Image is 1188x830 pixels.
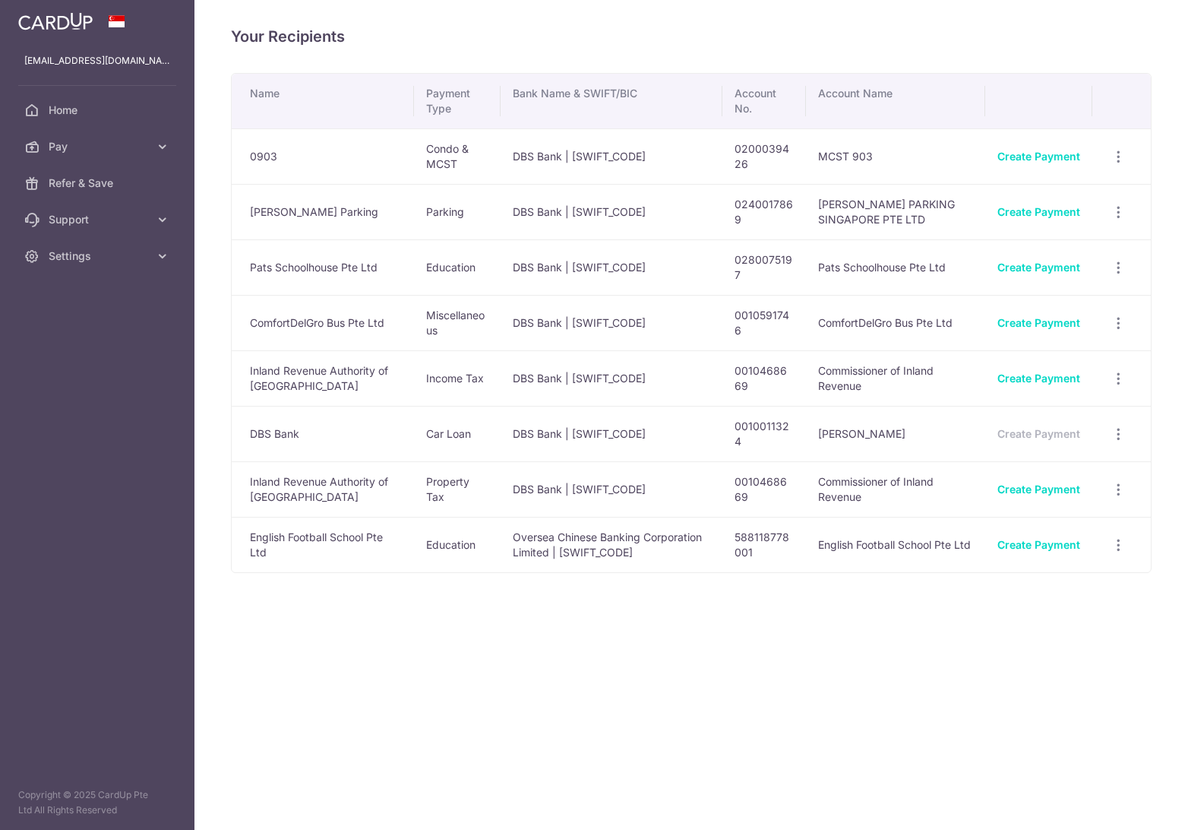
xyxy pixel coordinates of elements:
span: Refer & Save [49,176,149,191]
td: DBS Bank | [SWIFT_CODE] [501,461,722,517]
td: 0903 [232,128,414,184]
td: ComfortDelGro Bus Pte Ltd [232,295,414,350]
td: Inland Revenue Authority of [GEOGRAPHIC_DATA] [232,350,414,406]
a: Create Payment [997,316,1080,329]
td: 0010468669 [722,461,806,517]
td: 0240017869 [722,184,806,239]
td: ComfortDelGro Bus Pte Ltd [806,295,986,350]
td: Pats Schoolhouse Pte Ltd [806,239,986,295]
td: 588118778001 [722,517,806,572]
td: DBS Bank | [SWIFT_CODE] [501,295,722,350]
h4: Your Recipients [231,24,1152,49]
th: Account No. [722,74,806,128]
a: Create Payment [997,205,1080,218]
td: Car Loan [414,406,501,461]
a: Create Payment [997,538,1080,551]
th: Name [232,74,414,128]
td: [PERSON_NAME] Parking [232,184,414,239]
td: DBS Bank | [SWIFT_CODE] [501,239,722,295]
td: Property Tax [414,461,501,517]
td: 0010011324 [722,406,806,461]
td: Miscellaneous [414,295,501,350]
td: DBS Bank [232,406,414,461]
iframe: Opens a widget where you can find more information [1091,784,1173,822]
a: Create Payment [997,150,1080,163]
td: 0010591746 [722,295,806,350]
a: Create Payment [997,372,1080,385]
td: English Football School Pte Ltd [232,517,414,572]
td: Commissioner of Inland Revenue [806,350,986,406]
td: English Football School Pte Ltd [806,517,986,572]
td: MCST 903 [806,128,986,184]
span: Home [49,103,149,118]
td: DBS Bank | [SWIFT_CODE] [501,128,722,184]
th: Payment Type [414,74,501,128]
td: 0010468669 [722,350,806,406]
td: 0280075197 [722,239,806,295]
td: Education [414,239,501,295]
td: DBS Bank | [SWIFT_CODE] [501,184,722,239]
td: [PERSON_NAME] [806,406,986,461]
th: Account Name [806,74,986,128]
td: Condo & MCST [414,128,501,184]
td: Oversea Chinese Banking Corporation Limited | [SWIFT_CODE] [501,517,722,572]
td: Income Tax [414,350,501,406]
td: 0200039426 [722,128,806,184]
span: Settings [49,249,149,264]
a: Create Payment [997,261,1080,274]
span: Pay [49,139,149,154]
td: [PERSON_NAME] PARKING SINGAPORE PTE LTD [806,184,986,239]
span: Support [49,212,149,227]
td: Parking [414,184,501,239]
td: Inland Revenue Authority of [GEOGRAPHIC_DATA] [232,461,414,517]
td: DBS Bank | [SWIFT_CODE] [501,406,722,461]
td: Pats Schoolhouse Pte Ltd [232,239,414,295]
img: CardUp [18,12,93,30]
p: [EMAIL_ADDRESS][DOMAIN_NAME] [24,53,170,68]
a: Create Payment [997,483,1080,496]
td: Commissioner of Inland Revenue [806,461,986,517]
th: Bank Name & SWIFT/BIC [501,74,722,128]
td: DBS Bank | [SWIFT_CODE] [501,350,722,406]
td: Education [414,517,501,572]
